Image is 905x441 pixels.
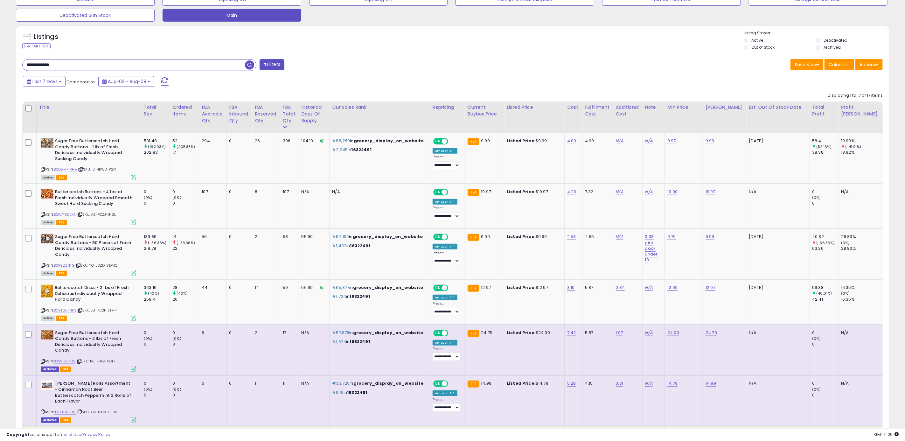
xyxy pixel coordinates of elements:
[39,104,138,111] div: Title
[172,104,196,117] div: Ordered Items
[841,189,878,195] div: N/A
[706,104,743,111] div: [PERSON_NAME]
[229,104,249,124] div: FBA inbound Qty
[481,234,490,240] span: 9.99
[434,190,442,195] span: ON
[507,189,560,195] div: $19.97
[229,330,247,336] div: 0
[144,341,170,347] div: 0
[229,381,247,386] div: 0
[616,380,623,387] a: 0.31
[433,148,457,154] div: Amazon AI *
[706,330,717,336] a: 24.79
[433,295,457,300] div: Amazon AI *
[706,234,714,240] a: 9.99
[667,104,700,111] div: Min Price
[645,104,662,111] div: Note
[468,189,479,196] small: FBA
[749,330,804,336] p: N/A
[41,189,53,199] img: 51xrN9jbkCL._SL40_.jpg
[855,59,883,70] button: Actions
[144,387,153,392] small: (0%)
[172,189,199,195] div: 0
[433,251,460,265] div: Preset:
[41,189,136,224] div: ASIN:
[144,246,170,251] div: 219.78
[148,240,166,245] small: (-36.36%)
[78,167,116,172] span: | SKU: 13-4RW3-P2IX
[144,189,170,195] div: 0
[585,381,608,386] div: 4.15
[433,302,460,316] div: Preset:
[434,285,442,291] span: ON
[706,284,715,291] a: 12.97
[824,38,847,43] label: Deactivated
[255,330,275,336] div: 2
[433,244,457,249] div: Amazon AI *
[481,284,491,290] span: 12.97
[468,381,479,388] small: FBA
[828,93,883,99] div: Displaying 1 to 17 of 17 items
[144,195,153,200] small: (0%)
[41,234,136,275] div: ASIN:
[447,330,457,336] span: OFF
[841,297,882,302] div: 16.35%
[706,380,716,387] a: 14.99
[585,189,608,195] div: 7.32
[41,138,136,179] div: ASIN:
[144,330,170,336] div: 0
[172,336,181,341] small: (0%)
[202,234,221,240] div: 56
[229,285,247,290] div: 0
[645,138,653,144] a: N/A
[585,138,608,144] div: 4.99
[332,243,425,249] p: in
[332,285,425,290] p: in
[845,144,861,149] small: (-41.91%)
[332,234,425,240] p: in
[54,409,76,415] a: B08361LBHH
[447,285,457,291] span: OFF
[56,316,67,321] span: FBA
[585,104,610,117] div: Fulfillment Cost
[585,330,608,336] div: 5.87
[172,285,199,290] div: 28
[841,285,882,290] div: 16.35%
[41,330,53,339] img: 51-pqn+6uzL._SL40_.jpg
[812,341,838,347] div: 0
[812,392,838,398] div: 0
[41,367,59,372] span: Listings that have been deleted from Seller Central
[567,234,576,240] a: 2.53
[202,138,221,144] div: 294
[353,330,423,336] span: grocery_display_on_website
[332,104,427,111] div: Cur Sales Rank
[751,38,763,43] label: Active
[55,381,132,406] b: [PERSON_NAME] Rolls Assortment - Cinnamon Root Beer Butterscotch Peppermint 2 Rolls of Each Flavor
[302,381,325,386] div: N/A
[332,381,425,386] p: in
[433,206,460,220] div: Preset:
[144,336,153,341] small: (0%)
[829,61,849,68] span: Columns
[812,150,838,155] div: 38.38
[749,234,804,240] p: [DATE]
[41,138,53,148] img: 51ExPGNbosL._SL40_.jpg
[645,284,653,291] a: N/A
[302,234,325,240] div: 55.90
[812,381,838,386] div: 0
[202,381,221,386] div: 6
[172,341,199,347] div: 0
[55,189,132,208] b: Butterscotch Buttons - 4 lbs of Fresh Individually Wrapped Smooth Sweet Hard Sucking Candy
[283,234,294,240] div: 58
[468,285,479,292] small: FBA
[667,234,676,240] a: 9.79
[812,138,838,144] div: 58.4
[616,189,623,195] a: N/A
[144,285,170,290] div: 363.16
[841,240,850,245] small: (0%)
[283,189,294,195] div: 107
[148,144,166,149] small: (162.03%)
[812,336,821,341] small: (0%)
[283,104,296,124] div: FBA Total Qty
[41,271,55,276] span: All listings currently available for purchase on Amazon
